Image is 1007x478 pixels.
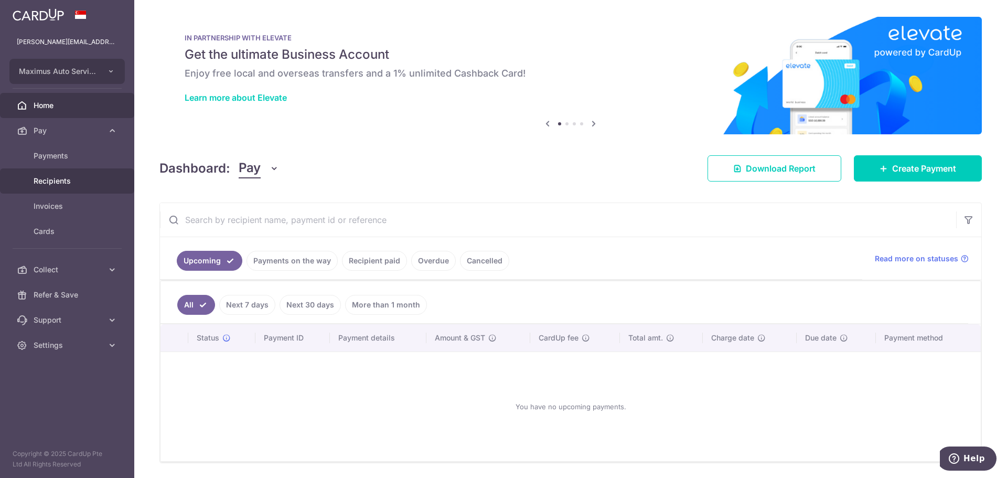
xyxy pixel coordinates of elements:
[892,162,956,175] span: Create Payment
[9,59,125,84] button: Maximus Auto Services Pte Ltd
[197,333,219,343] span: Status
[411,251,456,271] a: Overdue
[280,295,341,315] a: Next 30 days
[34,201,103,211] span: Invoices
[708,155,841,182] a: Download Report
[460,251,509,271] a: Cancelled
[159,17,982,134] img: Renovation banner
[746,162,816,175] span: Download Report
[34,340,103,350] span: Settings
[173,360,968,453] div: You have no upcoming payments.
[185,46,957,63] h5: Get the ultimate Business Account
[711,333,754,343] span: Charge date
[34,176,103,186] span: Recipients
[185,67,957,80] h6: Enjoy free local and overseas transfers and a 1% unlimited Cashback Card!
[177,295,215,315] a: All
[539,333,579,343] span: CardUp fee
[34,315,103,325] span: Support
[875,253,958,264] span: Read more on statuses
[239,158,279,178] button: Pay
[177,251,242,271] a: Upcoming
[160,203,956,237] input: Search by recipient name, payment id or reference
[247,251,338,271] a: Payments on the way
[34,125,103,136] span: Pay
[13,8,64,21] img: CardUp
[159,159,230,178] h4: Dashboard:
[185,34,957,42] p: IN PARTNERSHIP WITH ELEVATE
[34,226,103,237] span: Cards
[345,295,427,315] a: More than 1 month
[239,158,261,178] span: Pay
[19,66,97,77] span: Maximus Auto Services Pte Ltd
[342,251,407,271] a: Recipient paid
[34,100,103,111] span: Home
[34,290,103,300] span: Refer & Save
[876,324,981,352] th: Payment method
[875,253,969,264] a: Read more on statuses
[185,92,287,103] a: Learn more about Elevate
[940,447,997,473] iframe: Opens a widget where you can find more information
[435,333,485,343] span: Amount & GST
[34,151,103,161] span: Payments
[34,264,103,275] span: Collect
[255,324,330,352] th: Payment ID
[805,333,837,343] span: Due date
[628,333,663,343] span: Total amt.
[854,155,982,182] a: Create Payment
[17,37,117,47] p: [PERSON_NAME][EMAIL_ADDRESS][DOMAIN_NAME]
[219,295,275,315] a: Next 7 days
[330,324,426,352] th: Payment details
